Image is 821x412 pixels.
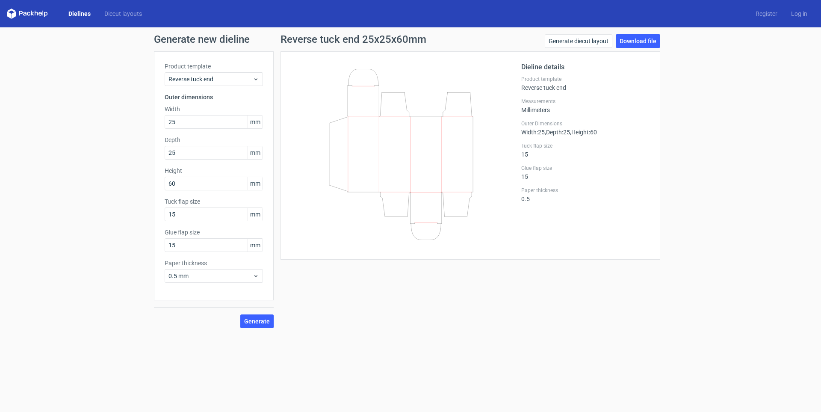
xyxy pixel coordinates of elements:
label: Paper thickness [165,259,263,267]
a: Dielines [62,9,97,18]
div: Millimeters [521,98,650,113]
button: Generate [240,314,274,328]
span: mm [248,177,263,190]
div: Reverse tuck end [521,76,650,91]
span: mm [248,239,263,252]
label: Tuck flap size [165,197,263,206]
label: Glue flap size [521,165,650,172]
label: Height [165,166,263,175]
label: Depth [165,136,263,144]
span: Width : 25 [521,129,545,136]
span: mm [248,146,263,159]
h3: Outer dimensions [165,93,263,101]
label: Width [165,105,263,113]
a: Diecut layouts [97,9,149,18]
label: Glue flap size [165,228,263,237]
span: , Height : 60 [570,129,597,136]
span: mm [248,208,263,221]
h2: Dieline details [521,62,650,72]
label: Outer Dimensions [521,120,650,127]
label: Product template [521,76,650,83]
a: Download file [616,34,660,48]
span: Reverse tuck end [168,75,253,83]
div: 15 [521,165,650,180]
h1: Reverse tuck end 25x25x60mm [281,34,426,44]
label: Tuck flap size [521,142,650,149]
a: Generate diecut layout [545,34,612,48]
div: 0.5 [521,187,650,202]
label: Paper thickness [521,187,650,194]
a: Register [749,9,784,18]
span: 0.5 mm [168,272,253,280]
div: 15 [521,142,650,158]
label: Measurements [521,98,650,105]
span: Generate [244,318,270,324]
h1: Generate new dieline [154,34,667,44]
span: mm [248,116,263,128]
span: , Depth : 25 [545,129,570,136]
a: Log in [784,9,814,18]
label: Product template [165,62,263,71]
